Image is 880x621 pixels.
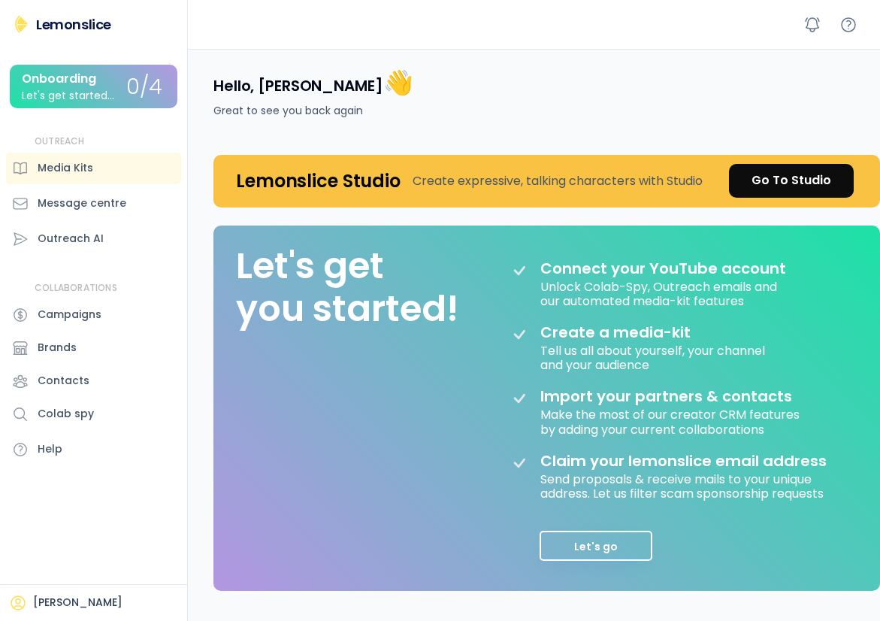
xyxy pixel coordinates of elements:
div: OUTREACH [35,135,85,148]
div: Great to see you back again [213,103,363,119]
div: Unlock Colab-Spy, Outreach emails and our automated media-kit features [540,277,780,308]
div: Go To Studio [751,171,831,189]
a: Go To Studio [729,164,854,198]
div: Colab spy [38,406,94,422]
div: Connect your YouTube account [540,259,786,277]
div: Media Kits [38,160,93,176]
img: Lemonslice [12,15,30,33]
h4: Lemonslice Studio [236,169,401,192]
div: Send proposals & receive mails to your unique address. Let us filter scam sponsorship requests [540,470,841,501]
div: Tell us all about yourself, your channel and your audience [540,341,768,372]
div: Create a media-kit [540,323,728,341]
div: Campaigns [38,307,101,323]
div: Brands [38,340,77,356]
div: Lemonslice [36,15,111,34]
button: Let's go [540,531,652,561]
div: Outreach AI [38,231,104,247]
font: 👋 [383,65,413,99]
div: Contacts [38,373,89,389]
h4: Hello, [PERSON_NAME] [213,67,413,98]
div: Message centre [38,195,126,211]
div: Claim your lemonslice email address [540,452,827,470]
div: Import your partners & contacts [540,387,792,405]
div: Onboarding [22,72,96,86]
div: Help [38,441,62,457]
div: Make the most of our creator CRM features by adding your current collaborations [540,405,803,436]
div: Let's get you started! [236,244,458,331]
div: [PERSON_NAME] [33,595,122,610]
div: COLLABORATIONS [35,282,117,295]
div: Let's get started... [22,90,114,101]
div: 0/4 [126,76,162,99]
div: Create expressive, talking characters with Studio [413,172,703,190]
